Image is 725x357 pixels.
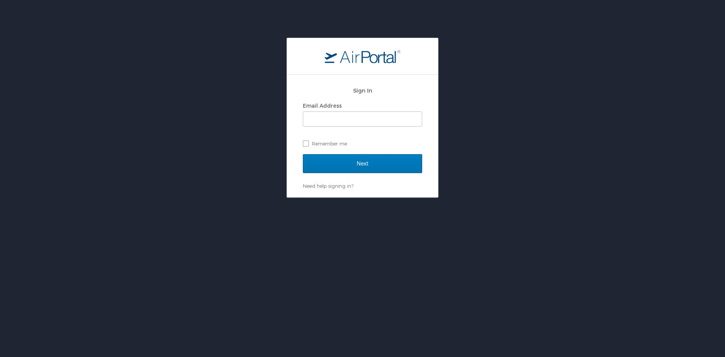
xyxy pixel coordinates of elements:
a: Need help signing in? [303,183,353,189]
h2: Sign In [303,86,422,95]
img: logo [325,49,400,63]
label: Remember me [303,138,422,149]
label: Email Address [303,102,342,109]
input: Next [303,154,422,173]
